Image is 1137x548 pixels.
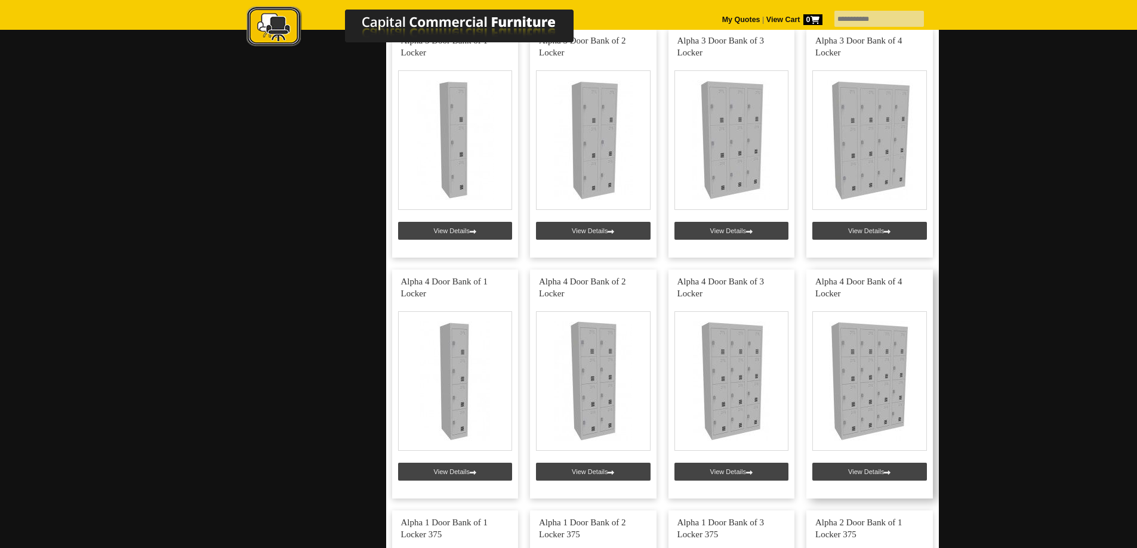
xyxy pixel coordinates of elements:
a: My Quotes [722,16,760,24]
img: Capital Commercial Furniture Logo [214,6,631,49]
strong: View Cart [766,16,822,24]
span: 0 [803,14,822,25]
a: Capital Commercial Furniture Logo [214,6,631,53]
a: View Cart0 [764,16,822,24]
